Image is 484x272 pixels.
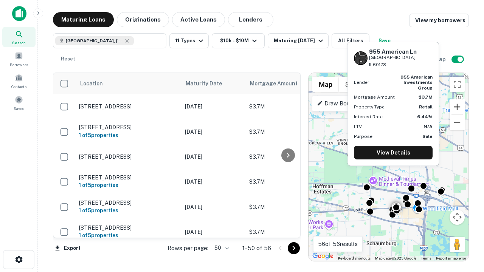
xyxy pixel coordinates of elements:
[450,77,465,92] button: Toggle fullscreen view
[12,6,26,21] img: capitalize-icon.png
[12,40,26,46] span: Search
[417,114,433,119] strong: 6.44%
[186,79,232,88] span: Maturity Date
[309,73,468,261] div: 0 0
[245,73,329,94] th: Mortgage Amount
[79,174,177,181] p: [STREET_ADDRESS]
[79,199,177,206] p: [STREET_ADDRESS]
[2,49,36,69] a: Borrowers
[450,99,465,114] button: Zoom in
[11,83,26,90] span: Contacts
[10,62,28,68] span: Borrowers
[310,251,335,261] img: Google
[250,79,307,88] span: Mortgage Amount
[172,12,225,27] button: Active Loans
[79,103,177,110] p: [STREET_ADDRESS]
[75,73,181,94] th: Location
[354,94,395,100] p: Mortgage Amount
[185,178,242,186] p: [DATE]
[354,104,385,110] p: Property Type
[79,124,177,131] p: [STREET_ADDRESS]
[310,251,335,261] a: Open this area in Google Maps (opens a new window)
[169,33,209,48] button: 11 Types
[249,128,325,136] p: $3.7M
[228,12,273,27] button: Lenders
[79,181,177,189] h6: 1 of 5 properties
[185,128,242,136] p: [DATE]
[409,14,469,27] a: View my borrowers
[79,206,177,215] h6: 1 of 5 properties
[339,77,376,92] button: Show satellite imagery
[242,244,271,253] p: 1–50 of 56
[419,94,433,100] strong: $3.7M
[79,224,177,231] p: [STREET_ADDRESS]
[185,203,242,211] p: [DATE]
[332,33,369,48] button: All Filters
[369,48,433,55] h6: 955 American Ln
[446,187,484,224] iframe: Chat Widget
[354,123,362,130] p: LTV
[249,153,325,161] p: $3.7M
[53,12,114,27] button: Maturing Loans
[53,243,82,254] button: Export
[79,153,177,160] p: [STREET_ADDRESS]
[249,228,325,236] p: $3.7M
[288,242,300,254] button: Go to next page
[66,37,123,44] span: [GEOGRAPHIC_DATA], [GEOGRAPHIC_DATA]
[14,105,25,111] span: Saved
[249,203,325,211] p: $3.7M
[312,77,339,92] button: Show street map
[354,133,372,140] p: Purpose
[419,104,433,110] strong: Retail
[268,33,329,48] button: Maturing [DATE]
[117,12,169,27] button: Originations
[338,256,371,261] button: Keyboard shortcuts
[354,79,369,86] p: Lender
[450,115,465,130] button: Zoom out
[423,124,433,129] strong: N/A
[375,256,416,260] span: Map data ©2025 Google
[2,27,36,47] a: Search
[369,54,433,68] p: [GEOGRAPHIC_DATA], IL60173
[249,178,325,186] p: $3.7M
[372,33,397,48] button: Save your search to get updates of matches that match your search criteria.
[317,99,364,108] p: Draw Boundary
[2,93,36,113] a: Saved
[185,153,242,161] p: [DATE]
[211,243,230,253] div: 50
[436,256,466,260] a: Report a map error
[421,256,431,260] a: Terms (opens in new tab)
[80,79,103,88] span: Location
[56,51,80,66] button: Reset
[354,146,433,159] a: View Details
[79,231,177,240] h6: 1 of 5 properties
[168,244,208,253] p: Rows per page:
[249,102,325,111] p: $3.7M
[212,33,265,48] button: $10k - $10M
[354,113,383,120] p: Interest Rate
[450,237,465,252] button: Drag Pegman onto the map to open Street View
[400,74,433,91] strong: 955 american investments group
[181,73,245,94] th: Maturity Date
[274,36,325,45] div: Maturing [DATE]
[79,131,177,139] h6: 1 of 5 properties
[318,240,358,249] p: 56 of 56 results
[422,134,433,139] strong: Sale
[2,71,36,91] a: Contacts
[185,102,242,111] p: [DATE]
[185,228,242,236] p: [DATE]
